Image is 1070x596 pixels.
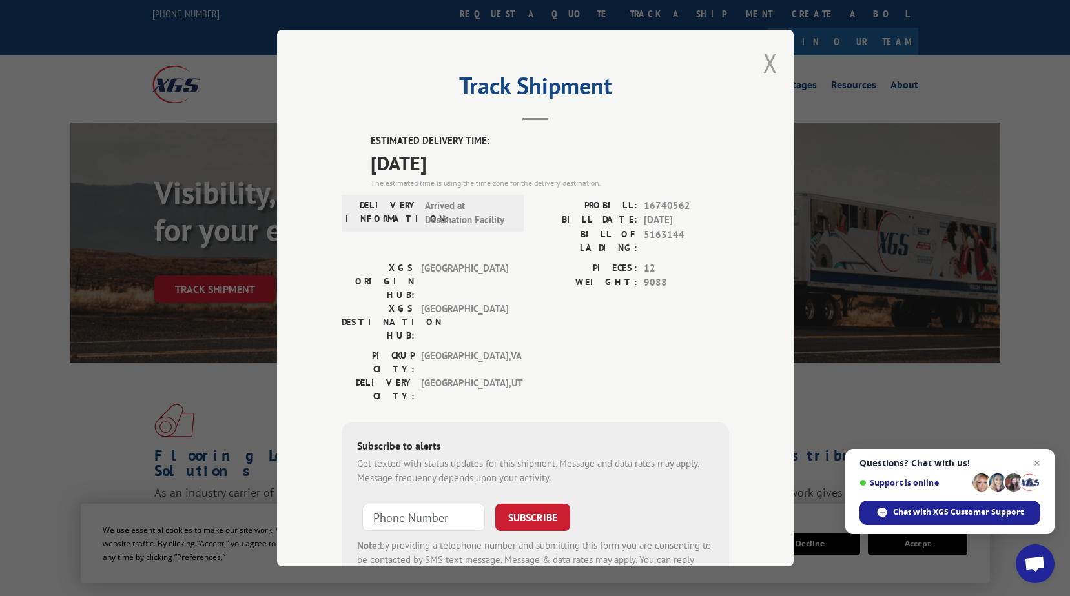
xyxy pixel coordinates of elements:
[859,458,1040,468] span: Questions? Chat with us!
[535,275,637,290] label: WEIGHT:
[859,478,968,488] span: Support is online
[342,302,415,343] label: XGS DESTINATION HUB:
[421,302,508,343] span: [GEOGRAPHIC_DATA]
[535,213,637,228] label: BILL DATE:
[342,376,415,403] label: DELIVERY CITY:
[342,261,415,302] label: XGS ORIGIN HUB:
[357,457,714,486] div: Get texted with status updates for this shipment. Message and data rates may apply. Message frequ...
[357,438,714,457] div: Subscribe to alerts
[342,77,729,101] h2: Track Shipment
[342,349,415,376] label: PICKUP CITY:
[644,261,729,276] span: 12
[421,261,508,302] span: [GEOGRAPHIC_DATA]
[1016,544,1055,583] div: Open chat
[345,199,418,228] label: DELIVERY INFORMATION:
[535,261,637,276] label: PIECES:
[362,504,485,531] input: Phone Number
[1029,455,1045,471] span: Close chat
[535,199,637,214] label: PROBILL:
[371,177,729,189] div: The estimated time is using the time zone for the delivery destination.
[644,228,729,255] span: 5163144
[644,199,729,214] span: 16740562
[859,501,1040,525] div: Chat with XGS Customer Support
[357,539,380,551] strong: Note:
[644,275,729,290] span: 9088
[763,46,777,80] button: Close modal
[425,199,512,228] span: Arrived at Destination Facility
[421,376,508,403] span: [GEOGRAPHIC_DATA] , UT
[371,148,729,177] span: [DATE]
[535,228,637,255] label: BILL OF LADING:
[421,349,508,376] span: [GEOGRAPHIC_DATA] , VA
[357,539,714,582] div: by providing a telephone number and submitting this form you are consenting to be contacted by SM...
[644,213,729,228] span: [DATE]
[495,504,570,531] button: SUBSCRIBE
[371,134,729,148] label: ESTIMATED DELIVERY TIME:
[893,506,1024,518] span: Chat with XGS Customer Support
